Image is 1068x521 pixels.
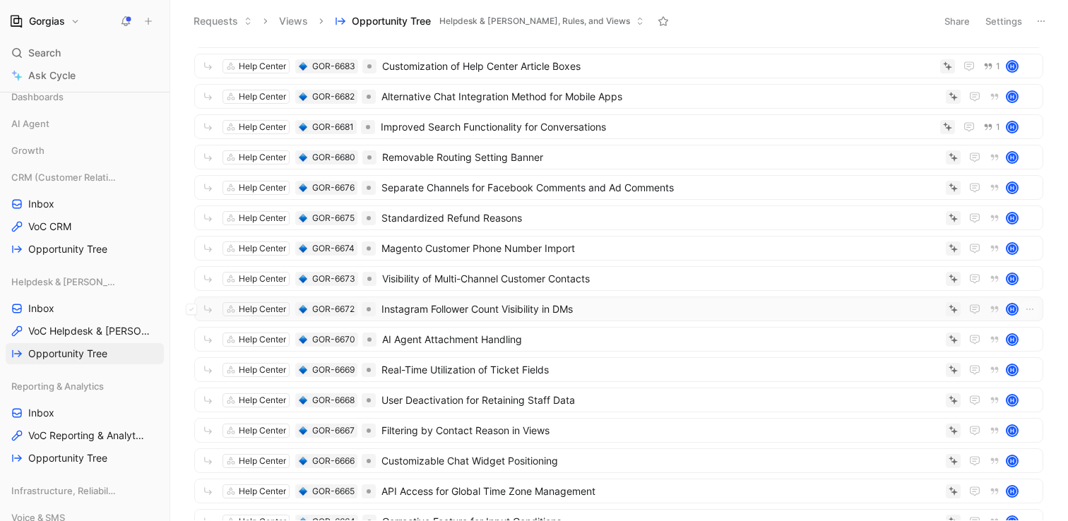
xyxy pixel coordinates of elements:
a: Inbox [6,402,164,424]
div: H [1007,213,1017,223]
div: Dashboards [6,86,164,112]
a: Help Center🔷GOR-6668User Deactivation for Retaining Staff DataH [194,388,1043,412]
span: Inbox [28,301,54,316]
span: Inbox [28,406,54,420]
div: H [1007,122,1017,132]
span: Real-Time Utilization of Ticket Fields [381,361,940,378]
div: Help Center [239,120,286,134]
img: 🔷 [299,457,307,465]
div: GOR-6670 [312,333,355,347]
span: Filtering by Contact Reason in Views [381,422,940,439]
a: Help Center🔷GOR-6674Magento Customer Phone Number ImportH [194,236,1043,260]
img: 🔷 [299,366,307,374]
div: Help Center [239,454,286,468]
button: 🔷 [298,183,308,193]
div: GOR-6680 [312,150,355,164]
img: 🔷 [299,153,307,162]
span: Opportunity Tree [28,242,107,256]
span: Search [28,44,61,61]
div: Helpdesk & [PERSON_NAME], Rules, and Views [6,271,164,292]
button: Settings [979,11,1028,31]
a: Help Center🔷GOR-6670AI Agent Attachment HandlingH [194,327,1043,352]
div: H [1007,274,1017,284]
span: Customization of Help Center Article Boxes [382,58,935,75]
span: API Access for Global Time Zone Management [381,483,940,500]
div: H [1007,395,1017,405]
div: H [1007,456,1017,466]
div: GOR-6683 [312,59,355,73]
div: H [1007,61,1017,71]
img: 🔷 [299,396,307,405]
img: 🔷 [299,487,307,496]
div: GOR-6667 [312,424,355,438]
div: 🔷 [298,152,308,162]
div: 🔷 [298,244,308,253]
span: Visibility of Multi-Channel Customer Contacts [382,270,940,287]
div: GOR-6676 [312,181,355,195]
div: H [1007,365,1017,375]
div: Help Center [239,272,286,286]
div: GOR-6669 [312,363,355,377]
span: Alternative Chat Integration Method for Mobile Apps [381,88,940,105]
span: Separate Channels for Facebook Comments and Ad Comments [381,179,940,196]
div: Reporting & AnalyticsInboxVoC Reporting & AnalyticsOpportunity Tree [6,376,164,469]
div: Growth [6,140,164,161]
button: 🔷 [298,61,308,71]
button: 1 [980,59,1003,74]
a: Inbox [6,193,164,215]
div: Help Center [239,150,286,164]
div: H [1007,335,1017,345]
a: Help Center🔷GOR-6669Real-Time Utilization of Ticket FieldsH [194,357,1043,382]
div: GOR-6668 [312,393,355,407]
div: Reporting & Analytics [6,376,164,397]
a: Help Center🔷GOR-6683Customization of Help Center Article Boxes1H [194,54,1043,78]
button: GorgiasGorgias [6,11,83,31]
img: 🔷 [299,426,307,435]
a: Inbox [6,298,164,319]
button: 🔷 [298,365,308,375]
div: Infrastructure, Reliability & Security (IRS) [6,480,164,505]
div: Search [6,42,164,64]
span: Ask Cycle [28,67,76,84]
div: H [1007,92,1017,102]
div: GOR-6666 [312,454,355,468]
span: AI Agent Attachment Handling [382,331,940,348]
a: VoC Reporting & Analytics [6,425,164,446]
div: H [1007,152,1017,162]
span: CRM (Customer Relationship Management) [11,170,118,184]
div: Help Center [239,363,286,377]
span: Removable Routing Setting Banner [382,149,940,166]
div: Help Center [239,424,286,438]
span: Opportunity Tree [352,14,431,28]
img: 🔷 [299,184,307,192]
a: Help Center🔷GOR-6665API Access for Global Time Zone ManagementH [194,479,1043,503]
div: Help Center [239,181,286,195]
a: Opportunity Tree [6,343,164,364]
span: Helpdesk & [PERSON_NAME], Rules, and Views [439,14,630,28]
div: 🔷 [298,335,308,345]
div: Help Center [239,90,286,104]
div: GOR-6672 [312,302,355,316]
div: Help Center [239,484,286,498]
span: Infrastructure, Reliability & Security (IRS) [11,484,117,498]
div: GOR-6673 [312,272,355,286]
button: 🔷 [298,274,308,284]
button: Views [273,11,314,32]
a: VoC Helpdesk & [PERSON_NAME], Rules, and Views [6,321,164,342]
div: AI Agent [6,113,164,134]
span: Magento Customer Phone Number Import [381,240,940,257]
span: Opportunity Tree [28,451,107,465]
span: 1 [996,123,1000,131]
img: 🔷 [299,214,307,222]
button: 🔷 [298,486,308,496]
button: 🔷 [298,213,308,223]
div: Help Center [239,393,286,407]
div: Growth [6,140,164,165]
div: GOR-6675 [312,211,355,225]
a: Help Center🔷GOR-6672Instagram Follower Count Visibility in DMsH [194,297,1043,321]
div: 🔷 [298,426,308,436]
